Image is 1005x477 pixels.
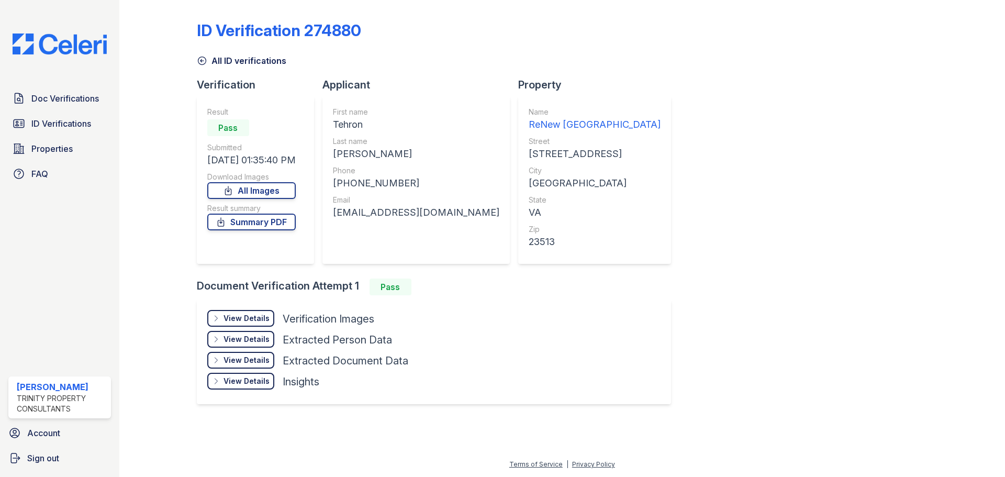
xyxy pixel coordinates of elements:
a: All Images [207,182,296,199]
span: Account [27,427,60,439]
div: [PERSON_NAME] [333,147,499,161]
div: Applicant [322,77,518,92]
div: Insights [283,374,319,389]
div: View Details [224,376,270,386]
div: City [529,165,661,176]
a: Doc Verifications [8,88,111,109]
div: [GEOGRAPHIC_DATA] [529,176,661,191]
div: Tehron [333,117,499,132]
span: FAQ [31,168,48,180]
div: View Details [224,355,270,365]
div: 23513 [529,235,661,249]
div: Result summary [207,203,296,214]
a: Sign out [4,448,115,469]
div: Email [333,195,499,205]
div: [STREET_ADDRESS] [529,147,661,161]
div: Street [529,136,661,147]
div: Zip [529,224,661,235]
span: Doc Verifications [31,92,99,105]
a: Terms of Service [509,460,563,468]
a: FAQ [8,163,111,184]
div: [PERSON_NAME] [17,381,107,393]
div: [PHONE_NUMBER] [333,176,499,191]
a: Account [4,423,115,443]
a: Privacy Policy [572,460,615,468]
div: Pass [207,119,249,136]
div: Verification [197,77,322,92]
div: [DATE] 01:35:40 PM [207,153,296,168]
div: | [566,460,568,468]
div: View Details [224,313,270,324]
div: Extracted Person Data [283,332,392,347]
div: View Details [224,334,270,345]
a: Properties [8,138,111,159]
a: Name ReNew [GEOGRAPHIC_DATA] [529,107,661,132]
div: Property [518,77,679,92]
img: CE_Logo_Blue-a8612792a0a2168367f1c8372b55b34899dd931a85d93a1a3d3e32e68fde9ad4.png [4,34,115,54]
span: ID Verifications [31,117,91,130]
div: [EMAIL_ADDRESS][DOMAIN_NAME] [333,205,499,220]
span: Properties [31,142,73,155]
a: Summary PDF [207,214,296,230]
div: Last name [333,136,499,147]
div: Download Images [207,172,296,182]
div: Name [529,107,661,117]
div: Submitted [207,142,296,153]
div: Verification Images [283,312,374,326]
div: State [529,195,661,205]
div: Phone [333,165,499,176]
a: All ID verifications [197,54,286,67]
div: Extracted Document Data [283,353,408,368]
div: First name [333,107,499,117]
div: Trinity Property Consultants [17,393,107,414]
div: Document Verification Attempt 1 [197,279,679,295]
div: Result [207,107,296,117]
div: Pass [370,279,411,295]
div: ReNew [GEOGRAPHIC_DATA] [529,117,661,132]
iframe: chat widget [961,435,995,467]
div: VA [529,205,661,220]
a: ID Verifications [8,113,111,134]
span: Sign out [27,452,59,464]
div: ID Verification 274880 [197,21,361,40]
